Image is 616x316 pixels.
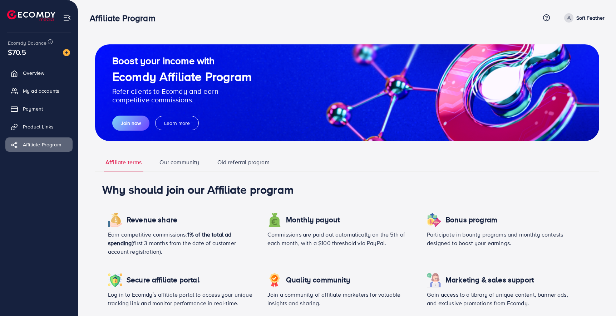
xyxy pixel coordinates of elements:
span: My ad accounts [23,87,59,94]
img: image [63,49,70,56]
span: Ecomdy Balance [8,39,46,47]
span: Overview [23,69,44,77]
p: Log in to Ecomdy’s affiliate portal to access your unique tracking link and monitor performance i... [108,290,256,307]
span: Join now [121,120,141,127]
a: Overview [5,66,73,80]
h2: Boost your income with [112,55,252,67]
p: Join a community of affiliate marketers for valuable insights and sharing. [267,290,415,307]
h4: Revenue share [127,215,177,224]
p: Earn competitive commissions: (first 3 months from the date of customer account registration). [108,230,256,256]
img: icon revenue share [108,213,122,227]
img: icon revenue share [108,273,122,287]
h3: Affiliate Program [90,13,161,23]
h4: Monthly payout [286,215,340,224]
img: guide [95,44,599,141]
a: Our community [158,158,201,171]
a: Product Links [5,120,73,134]
img: icon revenue share [427,273,441,287]
span: Product Links [23,123,54,130]
img: menu [63,14,71,22]
button: Join now [112,116,149,131]
button: Learn more [155,116,199,130]
h4: Bonus program [445,215,497,224]
span: Payment [23,105,43,112]
img: icon revenue share [267,213,282,227]
h1: Ecomdy Affiliate Program [112,69,252,84]
a: Old referral program [216,158,271,171]
h4: Secure affiliate portal [127,276,199,285]
a: Affiliate Program [5,137,73,152]
img: logo [7,10,55,21]
h1: Why should join our Affiliate program [102,183,592,196]
a: Payment [5,102,73,116]
a: Soft Feather [561,13,605,23]
p: Commissions are paid out automatically on the 5th of each month, with a $100 threshold via PayPal. [267,230,415,247]
span: $70.5 [8,47,26,57]
p: Participate in bounty programs and monthly contests designed to boost your earnings. [427,230,575,247]
a: Affiliate terms [104,158,143,171]
p: Gain access to a library of unique content, banner ads, and exclusive promotions from Ecomdy. [427,290,575,307]
h4: Marketing & sales support [445,276,534,285]
img: icon revenue share [427,213,441,227]
h4: Quality community [286,276,350,285]
span: Affiliate Program [23,141,61,148]
p: competitive commissions. [112,96,252,104]
span: 1% of the total ad spending [108,230,232,247]
img: icon revenue share [267,273,282,287]
p: Refer clients to Ecomdy and earn [112,87,252,96]
p: Soft Feather [576,14,605,22]
iframe: Chat [586,284,611,311]
a: My ad accounts [5,84,73,98]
